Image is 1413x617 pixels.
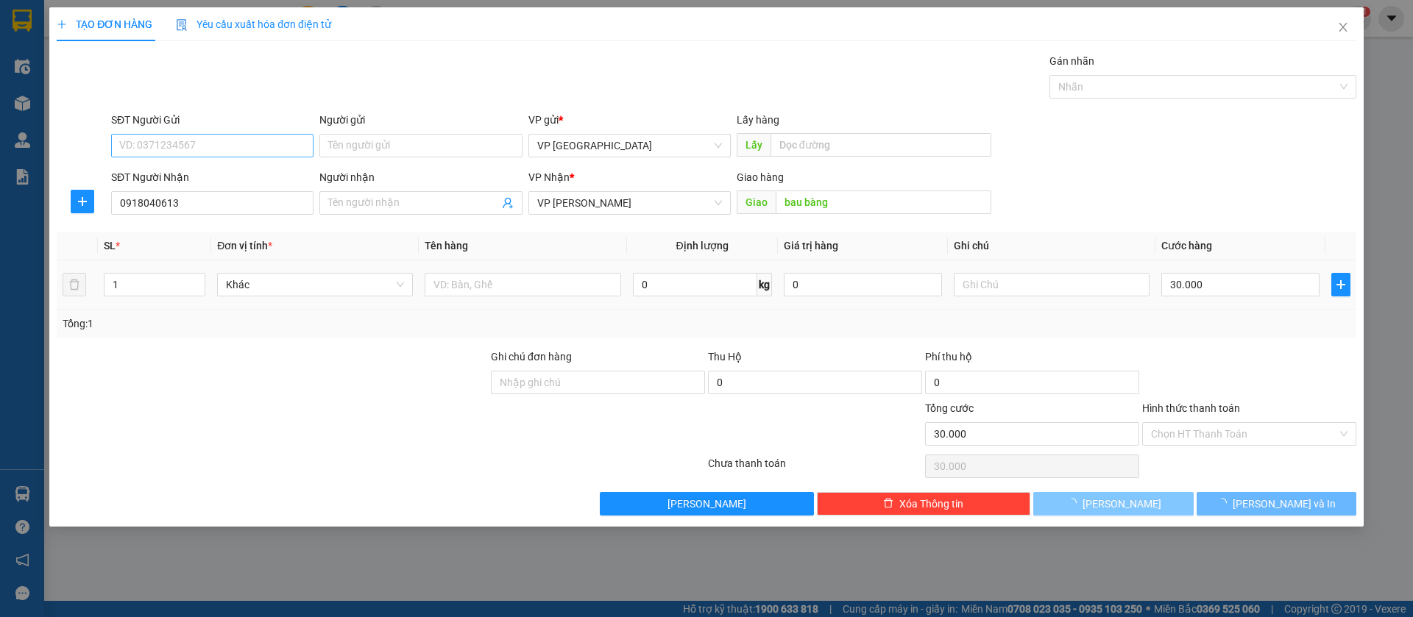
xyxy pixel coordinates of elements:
span: Khác [226,274,404,296]
button: plus [1331,273,1350,296]
div: VP gửi [528,112,731,128]
span: VP Lộc Ninh [537,192,722,214]
span: Giá trị hàng [784,240,838,252]
span: Cước hàng [1161,240,1212,252]
button: Close [1322,7,1364,49]
span: Xóa Thông tin [899,496,963,512]
input: Dọc đường [771,133,991,157]
span: Giao hàng [737,171,784,183]
span: kg [757,273,772,296]
span: VP Nhận [528,171,570,183]
span: SL [104,240,116,252]
span: up [193,276,202,285]
span: TẠO ĐƠN HÀNG [57,18,152,30]
button: deleteXóa Thông tin [817,492,1031,516]
label: Hình thức thanh toán [1142,402,1240,414]
th: Ghi chú [948,232,1155,260]
button: delete [63,273,86,296]
span: Increase Value [188,274,205,285]
span: user-add [502,197,514,209]
button: plus [71,190,94,213]
input: Ghi Chú [954,273,1150,296]
span: Tổng cước [925,402,974,414]
input: 0 [784,273,942,296]
button: [PERSON_NAME] [600,492,814,516]
span: delete [883,498,893,510]
span: Thu Hộ [708,351,742,363]
span: Tên hàng [425,240,468,252]
div: SĐT Người Nhận [111,169,314,185]
span: Giao [737,190,776,214]
div: Chưa thanh toán [706,455,924,481]
span: VP Sài Gòn [537,135,722,157]
input: VD: Bàn, Ghế [425,273,620,296]
span: plus [71,196,93,207]
label: Ghi chú đơn hàng [491,351,572,363]
span: loading [1066,498,1083,508]
img: icon [176,19,188,31]
span: [PERSON_NAME] và In [1233,496,1336,512]
span: Đơn vị tính [217,240,272,252]
div: Phí thu hộ [925,349,1139,371]
div: Tổng: 1 [63,315,545,332]
div: Người nhận [319,169,522,185]
span: Decrease Value [188,285,205,296]
div: SĐT Người Gửi [111,112,314,128]
span: plus [1332,279,1350,290]
span: Lấy [737,133,771,157]
button: [PERSON_NAME] [1033,492,1193,516]
span: loading [1217,498,1233,508]
span: Định lượng [676,240,729,252]
input: Ghi chú đơn hàng [491,371,705,394]
button: [PERSON_NAME] và In [1197,492,1356,516]
span: [PERSON_NAME] [1083,496,1161,512]
label: Gán nhãn [1049,55,1094,67]
span: Lấy hàng [737,114,779,126]
span: close [1337,21,1349,33]
span: down [193,286,202,295]
input: Dọc đường [776,190,991,214]
span: plus [57,19,67,29]
div: Người gửi [319,112,522,128]
span: [PERSON_NAME] [667,496,746,512]
span: Yêu cầu xuất hóa đơn điện tử [176,18,331,30]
